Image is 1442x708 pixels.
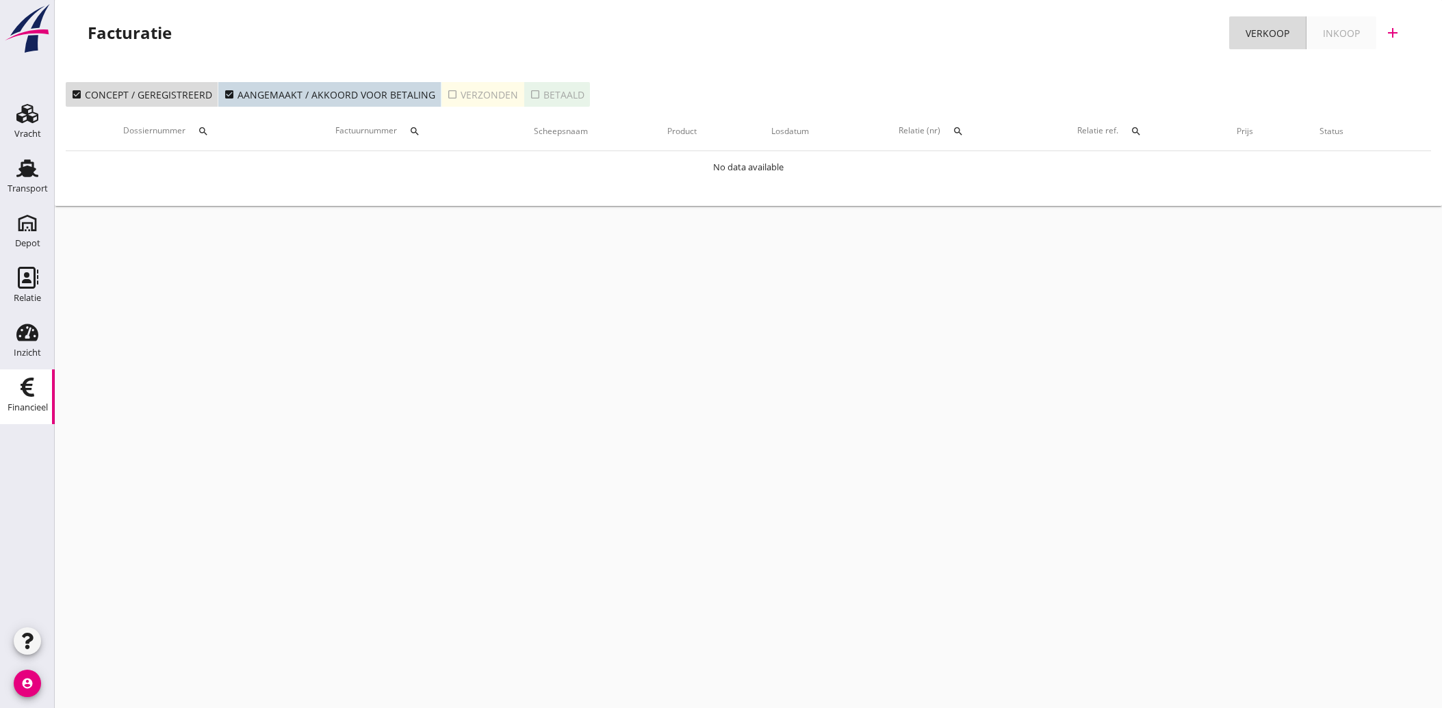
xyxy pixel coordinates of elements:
[224,88,435,102] div: Aangemaakt / akkoord voor betaling
[953,126,964,137] i: search
[524,82,590,107] button: Betaald
[1306,16,1376,49] a: Inkoop
[409,126,420,137] i: search
[847,112,1027,150] th: Relatie (nr)
[71,88,212,102] div: Concept / geregistreerd
[15,239,40,248] div: Depot
[66,151,1431,184] td: No data available
[490,112,632,150] th: Scheepsnaam
[8,403,48,412] div: Financieel
[1285,112,1378,150] th: Status
[279,112,490,150] th: Factuurnummer
[66,82,218,107] button: Concept / geregistreerd
[88,22,172,44] div: Facturatie
[14,670,41,697] i: account_circle
[441,82,524,107] button: Verzonden
[1131,126,1142,137] i: search
[224,89,235,100] i: check_box
[1229,16,1306,49] a: Verkoop
[530,88,584,102] div: Betaald
[14,293,41,302] div: Relatie
[1323,26,1360,40] div: Inkoop
[3,3,52,54] img: logo-small.a267ee39.svg
[733,112,848,150] th: Losdatum
[1385,25,1401,41] i: add
[447,88,518,102] div: Verzonden
[1027,112,1205,150] th: Relatie ref.
[14,348,41,357] div: Inzicht
[218,82,441,107] button: Aangemaakt / akkoord voor betaling
[8,184,48,193] div: Transport
[66,112,279,150] th: Dossiernummer
[198,126,209,137] i: search
[71,89,82,100] i: check_box
[530,89,541,100] i: check_box_outline_blank
[447,89,458,100] i: check_box_outline_blank
[632,112,733,150] th: Product
[1205,112,1285,150] th: Prijs
[14,129,41,138] div: Vracht
[1246,26,1289,40] div: Verkoop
